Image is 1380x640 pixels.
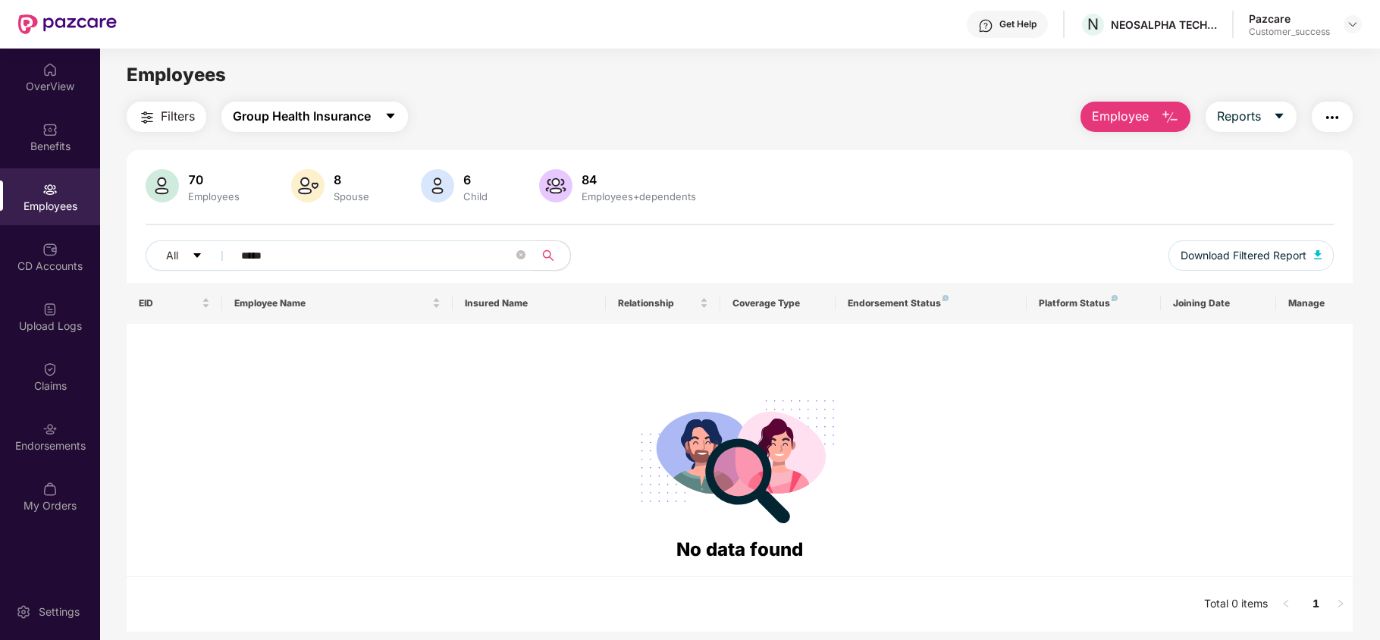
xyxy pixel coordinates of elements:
[1323,108,1341,127] img: svg+xml;base64,PHN2ZyB4bWxucz0iaHR0cDovL3d3dy53My5vcmcvMjAwMC9zdmciIHdpZHRoPSIyNCIgaGVpZ2h0PSIyNC...
[1206,102,1297,132] button: Reportscaret-down
[533,249,563,262] span: search
[16,604,31,620] img: svg+xml;base64,PHN2ZyBpZD0iU2V0dGluZy0yMHgyMCIgeG1sbnM9Imh0dHA6Ly93d3cudzMub3JnLzIwMDAvc3ZnIiB3aW...
[1111,17,1217,32] div: NEOSALPHA TECHNOLOGIES [GEOGRAPHIC_DATA]
[42,122,58,137] img: svg+xml;base64,PHN2ZyBpZD0iQmVuZWZpdHMiIHhtbG5zPSJodHRwOi8vd3d3LnczLm9yZy8yMDAwL3N2ZyIgd2lkdGg9Ij...
[630,381,848,535] img: svg+xml;base64,PHN2ZyB4bWxucz0iaHR0cDovL3d3dy53My5vcmcvMjAwMC9zdmciIHdpZHRoPSIyODgiIGhlaWdodD0iMj...
[1273,110,1285,124] span: caret-down
[127,102,206,132] button: Filters
[720,283,836,324] th: Coverage Type
[185,190,243,202] div: Employees
[18,14,117,34] img: New Pazcare Logo
[1168,240,1334,271] button: Download Filtered Report
[1217,107,1261,126] span: Reports
[579,172,699,187] div: 84
[606,283,721,324] th: Relationship
[1087,15,1099,33] span: N
[978,18,993,33] img: svg+xml;base64,PHN2ZyBpZD0iSGVscC0zMngzMiIgeG1sbnM9Imh0dHA6Ly93d3cudzMub3JnLzIwMDAvc3ZnIiB3aWR0aD...
[127,64,226,86] span: Employees
[618,297,698,309] span: Relationship
[1161,283,1276,324] th: Joining Date
[221,102,408,132] button: Group Health Insurancecaret-down
[185,172,243,187] div: 70
[1304,592,1328,615] a: 1
[42,362,58,377] img: svg+xml;base64,PHN2ZyBpZD0iQ2xhaW0iIHhtbG5zPSJodHRwOi8vd3d3LnczLm9yZy8yMDAwL3N2ZyIgd2lkdGg9IjIwIi...
[533,240,571,271] button: search
[999,18,1037,30] div: Get Help
[1161,108,1179,127] img: svg+xml;base64,PHN2ZyB4bWxucz0iaHR0cDovL3d3dy53My5vcmcvMjAwMC9zdmciIHhtbG5zOnhsaW5rPSJodHRwOi8vd3...
[516,249,525,263] span: close-circle
[1304,592,1328,616] li: 1
[421,169,454,202] img: svg+xml;base64,PHN2ZyB4bWxucz0iaHR0cDovL3d3dy53My5vcmcvMjAwMC9zdmciIHhtbG5zOnhsaW5rPSJodHRwOi8vd3...
[1347,18,1359,30] img: svg+xml;base64,PHN2ZyBpZD0iRHJvcGRvd24tMzJ4MzIiIHhtbG5zPSJodHRwOi8vd3d3LnczLm9yZy8yMDAwL3N2ZyIgd2...
[331,190,372,202] div: Spouse
[42,422,58,437] img: svg+xml;base64,PHN2ZyBpZD0iRW5kb3JzZW1lbnRzIiB4bWxucz0iaHR0cDovL3d3dy53My5vcmcvMjAwMC9zdmciIHdpZH...
[127,283,222,324] th: EID
[1039,297,1149,309] div: Platform Status
[42,482,58,497] img: svg+xml;base64,PHN2ZyBpZD0iTXlfT3JkZXJzIiBkYXRhLW5hbWU9Ik15IE9yZGVycyIgeG1sbnM9Imh0dHA6Ly93d3cudz...
[460,190,491,202] div: Child
[384,110,397,124] span: caret-down
[848,297,1015,309] div: Endorsement Status
[138,108,156,127] img: svg+xml;base64,PHN2ZyB4bWxucz0iaHR0cDovL3d3dy53My5vcmcvMjAwMC9zdmciIHdpZHRoPSIyNCIgaGVpZ2h0PSIyNC...
[233,107,371,126] span: Group Health Insurance
[1274,592,1298,616] button: left
[1249,11,1330,26] div: Pazcare
[539,169,572,202] img: svg+xml;base64,PHN2ZyB4bWxucz0iaHR0cDovL3d3dy53My5vcmcvMjAwMC9zdmciIHhtbG5zOnhsaW5rPSJodHRwOi8vd3...
[161,107,195,126] span: Filters
[42,182,58,197] img: svg+xml;base64,PHN2ZyBpZD0iRW1wbG95ZWVzIiB4bWxucz0iaHR0cDovL3d3dy53My5vcmcvMjAwMC9zdmciIHdpZHRoPS...
[516,250,525,259] span: close-circle
[234,297,428,309] span: Employee Name
[146,240,238,271] button: Allcaret-down
[42,242,58,257] img: svg+xml;base64,PHN2ZyBpZD0iQ0RfQWNjb3VudHMiIGRhdGEtbmFtZT0iQ0QgQWNjb3VudHMiIHhtbG5zPSJodHRwOi8vd3...
[579,190,699,202] div: Employees+dependents
[1314,250,1322,259] img: svg+xml;base64,PHN2ZyB4bWxucz0iaHR0cDovL3d3dy53My5vcmcvMjAwMC9zdmciIHhtbG5zOnhsaW5rPSJodHRwOi8vd3...
[146,169,179,202] img: svg+xml;base64,PHN2ZyB4bWxucz0iaHR0cDovL3d3dy53My5vcmcvMjAwMC9zdmciIHhtbG5zOnhsaW5rPSJodHRwOi8vd3...
[166,247,178,264] span: All
[453,283,606,324] th: Insured Name
[942,295,949,301] img: svg+xml;base64,PHN2ZyB4bWxucz0iaHR0cDovL3d3dy53My5vcmcvMjAwMC9zdmciIHdpZHRoPSI4IiBoZWlnaHQ9IjgiIH...
[1276,283,1353,324] th: Manage
[460,172,491,187] div: 6
[1328,592,1353,616] li: Next Page
[1092,107,1149,126] span: Employee
[222,283,452,324] th: Employee Name
[139,297,199,309] span: EID
[331,172,372,187] div: 8
[42,62,58,77] img: svg+xml;base64,PHN2ZyBpZD0iSG9tZSIgeG1sbnM9Imh0dHA6Ly93d3cudzMub3JnLzIwMDAvc3ZnIiB3aWR0aD0iMjAiIG...
[676,538,803,560] span: No data found
[1328,592,1353,616] button: right
[1249,26,1330,38] div: Customer_success
[42,302,58,317] img: svg+xml;base64,PHN2ZyBpZD0iVXBsb2FkX0xvZ3MiIGRhdGEtbmFtZT0iVXBsb2FkIExvZ3MiIHhtbG5zPSJodHRwOi8vd3...
[34,604,84,620] div: Settings
[1274,592,1298,616] li: Previous Page
[1080,102,1190,132] button: Employee
[1181,247,1306,264] span: Download Filtered Report
[1281,599,1291,608] span: left
[1336,599,1345,608] span: right
[291,169,325,202] img: svg+xml;base64,PHN2ZyB4bWxucz0iaHR0cDovL3d3dy53My5vcmcvMjAwMC9zdmciIHhtbG5zOnhsaW5rPSJodHRwOi8vd3...
[1112,295,1118,301] img: svg+xml;base64,PHN2ZyB4bWxucz0iaHR0cDovL3d3dy53My5vcmcvMjAwMC9zdmciIHdpZHRoPSI4IiBoZWlnaHQ9IjgiIH...
[1204,592,1268,616] li: Total 0 items
[192,250,202,262] span: caret-down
